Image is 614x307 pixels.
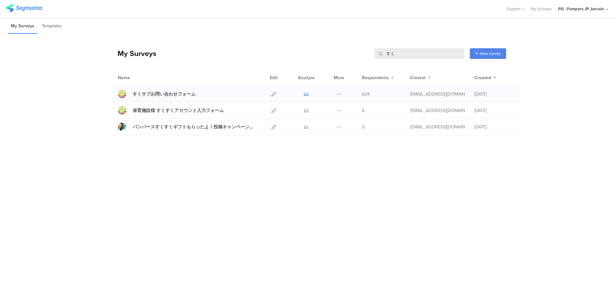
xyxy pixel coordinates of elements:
[474,74,496,81] button: Created
[362,124,365,130] span: 0
[362,91,370,98] span: 624
[118,106,224,115] a: 保育施設様 すくすくアカウント入力フォーム
[558,6,604,12] div: PG - Pampers JP Janrain
[133,124,257,130] div: パンパースすくすくギフトもらったよ！投稿キャンペーン投稿キャンペーン
[118,123,257,131] a: パンパースすくすくギフトもらったよ！投稿キャンペーン投稿キャンペーン
[39,19,65,34] li: Templates
[480,51,501,57] span: New survey
[474,74,491,81] span: Created
[6,4,42,12] img: segmanta logo
[332,70,346,86] div: More
[474,91,513,98] div: [DATE]
[8,19,37,34] li: My Surveys
[118,74,156,81] div: Name
[410,124,465,130] div: furumi.tomoko1@trans-cosmos.co.jp
[133,107,224,114] div: 保育施設様 すくすくアカウント入力フォーム
[362,74,389,81] span: Respondents
[297,70,316,86] div: Analyze
[118,90,196,98] a: すくサブお問い合わせフォーム
[474,107,513,114] div: [DATE]
[474,124,513,130] div: [DATE]
[506,6,521,12] span: Support
[410,74,431,81] button: Creator
[374,48,464,59] input: Survey Name, Creator...
[410,91,465,98] div: ebisu.ae.1@pg.com
[267,70,281,86] div: Edit
[410,74,426,81] span: Creator
[111,48,156,59] div: My Surveys
[410,107,465,114] div: ebisu.ae.1@pg.com
[362,107,364,114] span: 6
[133,91,196,98] div: すくサブお問い合わせフォーム
[362,74,394,81] button: Respondents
